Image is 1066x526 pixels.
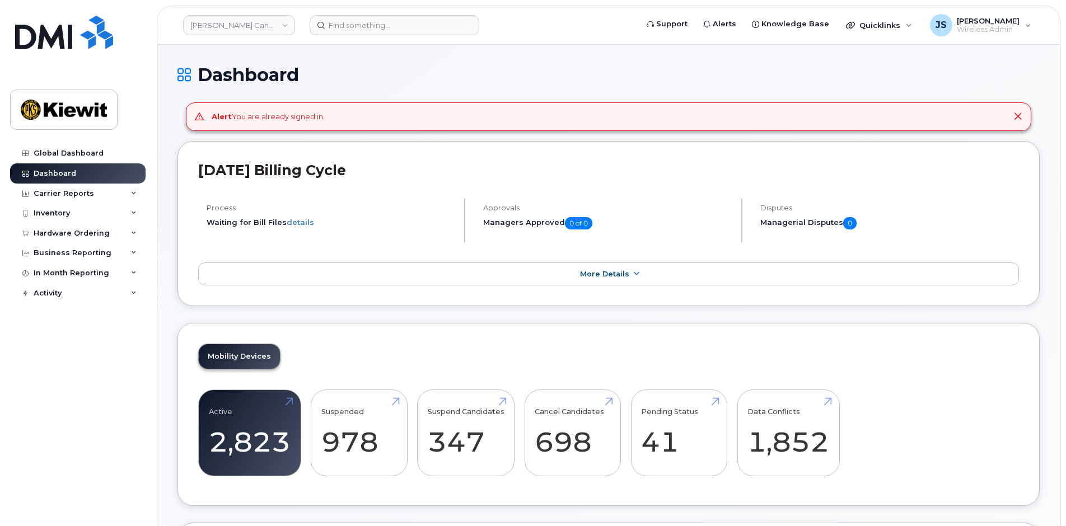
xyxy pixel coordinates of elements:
span: More Details [580,270,629,278]
a: details [287,218,314,227]
span: 0 of 0 [565,217,592,229]
span: 0 [843,217,857,229]
strong: Alert [212,112,232,121]
a: Pending Status 41 [641,396,717,470]
a: Active 2,823 [209,396,291,470]
h4: Disputes [760,204,1019,212]
h5: Managers Approved [483,217,731,229]
h2: [DATE] Billing Cycle [198,162,1019,179]
h5: Managerial Disputes [760,217,1019,229]
a: Suspended 978 [321,396,397,470]
div: You are already signed in. [212,111,325,122]
a: Suspend Candidates 347 [428,396,504,470]
li: Waiting for Bill Files [207,217,455,228]
h4: Approvals [483,204,731,212]
h4: Process [207,204,455,212]
h1: Dashboard [177,65,1040,84]
a: Mobility Devices [199,344,280,369]
a: Cancel Candidates 698 [535,396,610,470]
a: Data Conflicts 1,852 [747,396,829,470]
